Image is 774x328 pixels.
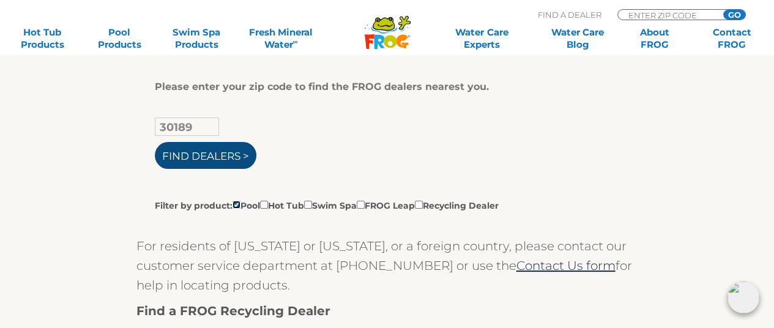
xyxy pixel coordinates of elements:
[233,201,240,209] input: Filter by product:PoolHot TubSwim SpaFROG LeapRecycling Dealer
[12,26,72,51] a: Hot TubProducts
[155,142,256,169] input: Find Dealers >
[702,26,762,51] a: ContactFROG
[166,26,226,51] a: Swim SpaProducts
[627,10,710,20] input: Zip Code Form
[155,198,499,212] label: Filter by product: Pool Hot Tub Swim Spa FROG Leap Recycling Dealer
[357,201,365,209] input: Filter by product:PoolHot TubSwim SpaFROG LeapRecycling Dealer
[415,201,423,209] input: Filter by product:PoolHot TubSwim SpaFROG LeapRecycling Dealer
[625,26,685,51] a: AboutFROG
[260,201,268,209] input: Filter by product:PoolHot TubSwim SpaFROG LeapRecycling Dealer
[433,26,530,51] a: Water CareExperts
[516,258,616,273] a: Contact Us form
[293,37,298,46] sup: ∞
[89,26,149,51] a: PoolProducts
[136,304,330,318] strong: Find a FROG Recycling Dealer
[538,9,601,20] p: Find A Dealer
[136,236,638,295] p: For residents of [US_STATE] or [US_STATE], or a foreign country, please contact our customer serv...
[155,81,611,93] div: Please enter your zip code to find the FROG dealers nearest you.
[548,26,608,51] a: Water CareBlog
[723,10,745,20] input: GO
[304,201,312,209] input: Filter by product:PoolHot TubSwim SpaFROG LeapRecycling Dealer
[244,26,319,51] a: Fresh MineralWater∞
[727,281,759,313] img: openIcon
